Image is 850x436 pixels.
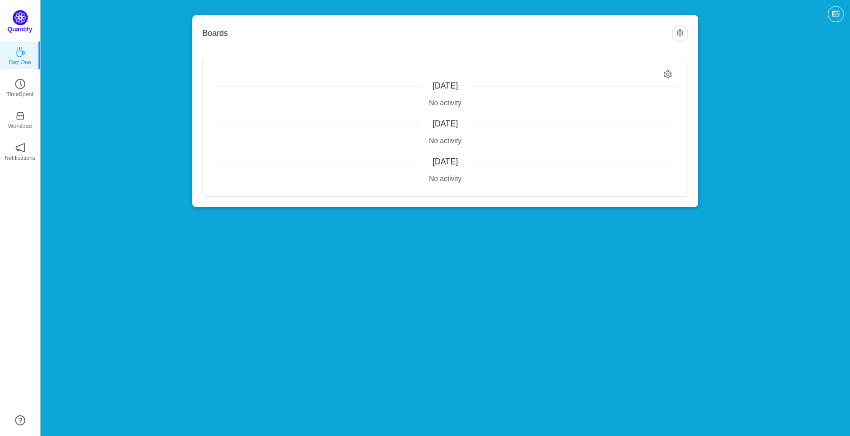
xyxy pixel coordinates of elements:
[15,143,25,153] i: icon: notification
[8,25,32,34] p: Quantify
[215,173,675,184] div: No activity
[15,79,25,89] i: icon: clock-circle
[433,119,458,128] span: [DATE]
[672,25,688,41] button: icon: setting
[15,47,25,57] i: icon: coffee
[9,58,31,67] p: Day One
[215,98,675,108] div: No activity
[15,82,25,92] a: icon: clock-circleTimeSpent
[828,6,844,22] button: icon: picture
[15,146,25,156] a: icon: notificationNotifications
[433,157,458,166] span: [DATE]
[5,153,35,162] p: Notifications
[215,136,675,146] div: No activity
[15,415,25,425] a: icon: question-circle
[433,81,458,90] span: [DATE]
[7,90,34,99] p: TimeSpent
[202,28,672,38] h3: Boards
[664,70,672,79] i: icon: setting
[13,10,28,25] img: Quantify
[15,50,25,60] a: icon: coffeeDay One
[15,111,25,121] i: icon: inbox
[15,114,25,124] a: icon: inboxWorkload
[8,121,32,130] p: Workload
